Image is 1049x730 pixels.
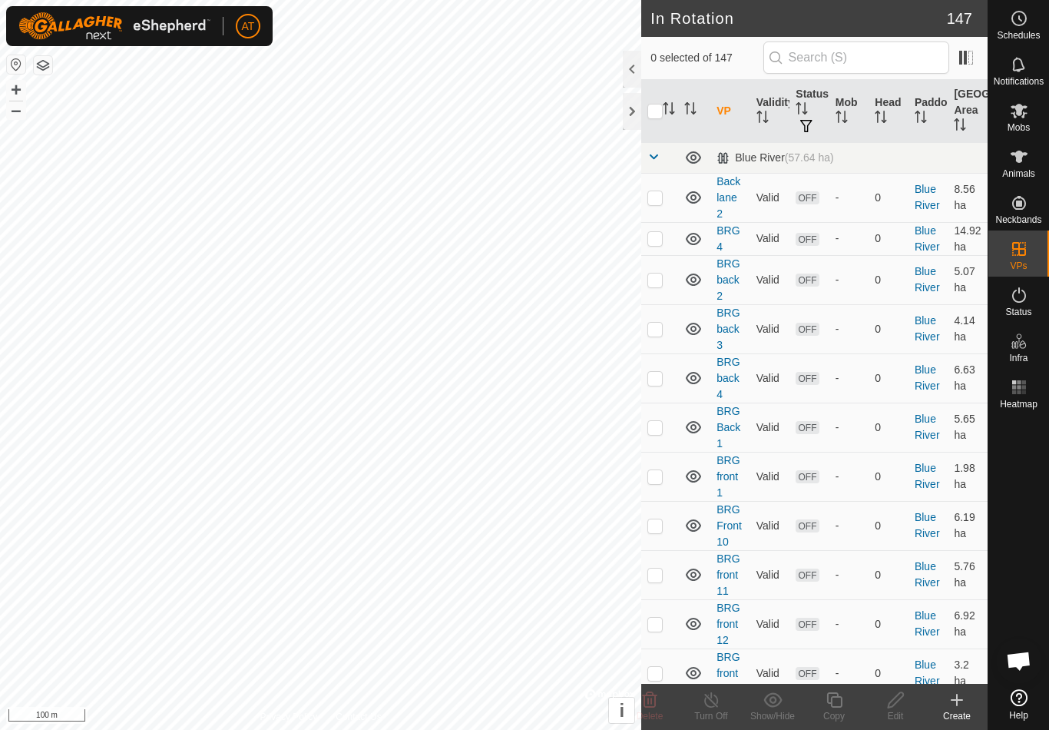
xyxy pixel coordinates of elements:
td: Valid [750,403,790,452]
div: - [836,518,863,534]
a: Blue River [915,413,940,441]
span: OFF [796,519,819,533]
p-sorticon: Activate to sort [684,105,697,117]
span: Heatmap [1000,400,1037,409]
td: 5.65 ha [948,403,988,452]
td: Valid [750,304,790,353]
span: 147 [947,7,972,30]
span: Infra [1009,353,1027,363]
button: i [609,698,634,723]
div: - [836,469,863,485]
div: Turn Off [680,709,742,723]
a: Blue River [915,609,940,638]
span: VPs [1010,261,1027,270]
span: OFF [796,323,819,336]
p-sorticon: Activate to sort [836,113,848,125]
th: Validity [750,80,790,143]
a: BRG front 1 [716,454,740,499]
a: Privacy Policy [260,710,318,724]
div: Create [926,709,988,723]
td: 0 [869,222,908,255]
div: - [836,190,863,206]
td: Valid [750,649,790,698]
div: - [836,665,863,682]
td: 0 [869,501,908,550]
div: - [836,616,863,632]
a: BRG Front 10 [716,503,742,548]
a: Blue River [915,659,940,687]
span: OFF [796,667,819,680]
span: OFF [796,191,819,204]
span: 0 selected of 147 [650,50,763,66]
a: Blue River [915,560,940,589]
span: Help [1009,711,1028,720]
a: BRG 4 [716,224,740,253]
td: 5.76 ha [948,550,988,599]
a: Blue River [915,265,940,294]
span: (57.64 ha) [785,151,834,164]
td: Valid [750,599,790,649]
td: 6.19 ha [948,501,988,550]
a: BRG Back1 [716,405,740,450]
p-sorticon: Activate to sort [756,113,769,125]
p-sorticon: Activate to sort [663,105,675,117]
td: 0 [869,353,908,403]
div: Copy [803,709,865,723]
span: AT [242,18,255,35]
td: Valid [750,452,790,501]
th: Paddock [908,80,948,143]
th: Status [789,80,829,143]
span: OFF [796,233,819,246]
p-sorticon: Activate to sort [915,113,927,125]
button: Map Layers [34,56,52,75]
td: 6.92 ha [948,599,988,649]
td: 14.92 ha [948,222,988,255]
a: BRG back 3 [716,307,740,351]
span: Notifications [994,77,1044,86]
p-sorticon: Activate to sort [954,121,966,133]
td: 0 [869,304,908,353]
td: 0 [869,649,908,698]
a: Blue River [915,462,940,490]
th: Head [869,80,908,143]
th: VP [710,80,750,143]
span: Schedules [997,31,1040,40]
td: 1.98 ha [948,452,988,501]
button: – [7,101,25,119]
td: 0 [869,255,908,304]
div: - [836,231,863,247]
td: 3.2 ha [948,649,988,698]
div: - [836,567,863,583]
td: 0 [869,452,908,501]
span: OFF [796,618,819,631]
td: 0 [869,599,908,649]
td: Valid [750,353,790,403]
td: 5.07 ha [948,255,988,304]
a: Blue River [915,183,940,211]
td: Valid [750,173,790,222]
span: OFF [796,372,819,385]
td: Valid [750,255,790,304]
p-sorticon: Activate to sort [796,105,808,117]
span: i [619,700,624,721]
span: OFF [796,569,819,582]
a: Blue River [915,363,940,392]
span: Mobs [1008,123,1030,132]
img: Gallagher Logo [18,12,210,40]
p-sorticon: Activate to sort [875,113,887,125]
span: OFF [796,470,819,483]
a: BRG back 4 [716,356,740,400]
td: 0 [869,173,908,222]
a: BRG front 12 [716,602,740,646]
a: Blue River [915,511,940,539]
th: [GEOGRAPHIC_DATA] Area [948,80,988,143]
a: Blue River [915,224,940,253]
td: Valid [750,501,790,550]
button: + [7,81,25,99]
div: - [836,370,863,387]
div: Blue River [716,151,833,164]
div: Open chat [996,638,1042,684]
h2: In Rotation [650,9,946,28]
span: OFF [796,421,819,434]
a: BRG front 2 [716,651,740,695]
